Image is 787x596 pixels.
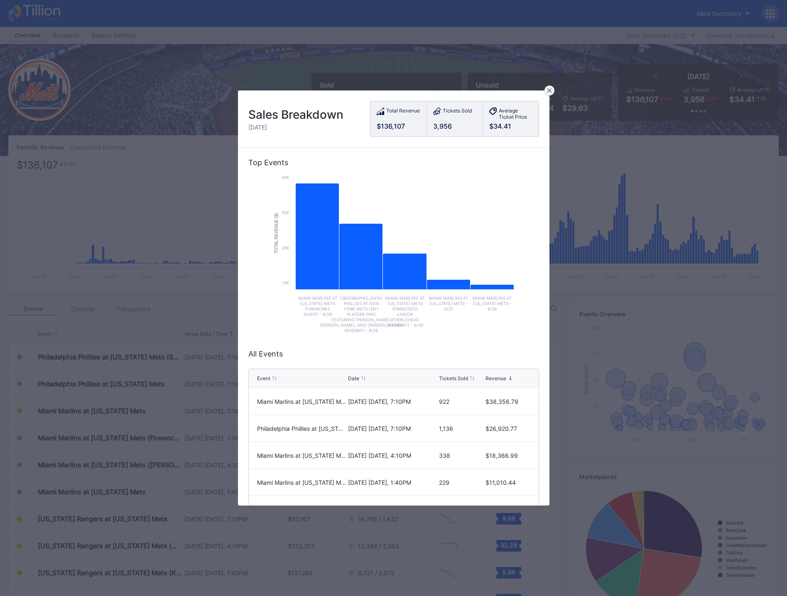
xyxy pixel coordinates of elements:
[282,280,289,285] text: 10k
[485,425,530,432] div: $26,920.77
[439,479,483,486] div: 229
[257,375,270,381] div: Event
[348,452,437,459] div: [DATE] [DATE], 4:10PM
[298,296,337,317] text: Miami Marlins at [US_STATE] Mets (Fireworks Night) - 8/29
[485,452,530,459] div: $18,366.99
[348,398,437,405] div: [DATE] [DATE], 7:10PM
[348,425,437,432] div: [DATE] [DATE], 7:10PM
[433,122,476,130] div: 3,956
[257,425,346,432] div: Philadelphia Phillies at [US_STATE] Mets (SNY Players Pins Featuring [PERSON_NAME], [PERSON_NAME]...
[257,479,346,486] div: Miami Marlins at [US_STATE] Mets
[348,375,359,381] div: Date
[439,452,483,459] div: 338
[282,210,289,215] text: 30k
[248,158,539,167] div: Top Events
[274,213,279,254] text: Total Revenue ($)
[248,124,343,131] div: [DATE]
[439,375,468,381] div: Tickets Sold
[386,107,420,116] div: Total Revenue
[348,479,437,486] div: [DATE] [DATE], 1:40PM
[439,398,483,405] div: 922
[248,107,343,122] div: Sales Breakdown
[499,107,532,120] div: Average Ticket Price
[439,425,483,432] div: 1,136
[489,122,532,130] div: $34.41
[485,375,506,381] div: Revenue
[429,296,468,311] text: Miami Marlins at [US_STATE] Mets - 8/31
[282,245,289,250] text: 20k
[257,452,346,459] div: Miami Marlins at [US_STATE] Mets ([PERSON_NAME] Giveaway)
[282,175,289,180] text: 40k
[269,173,518,339] svg: Chart title
[443,107,472,116] div: Tickets Sold
[377,122,420,130] div: $136,107
[385,296,424,327] text: Miami Marlins at [US_STATE] Mets (Francisco Lindor Bobblehead Giveaway) - 8/30
[485,479,530,486] div: $11,010.44
[320,296,402,333] text: [GEOGRAPHIC_DATA] Phillies at New York Mets (SNY Players Pins Featuring [PERSON_NAME], [PERSON_NA...
[473,296,512,311] text: Miami Marlins at [US_STATE] Mets - 8/28
[248,349,539,358] div: All Events
[485,398,530,405] div: $38,356.79
[257,398,346,405] div: Miami Marlins at [US_STATE] Mets (Fireworks Night)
